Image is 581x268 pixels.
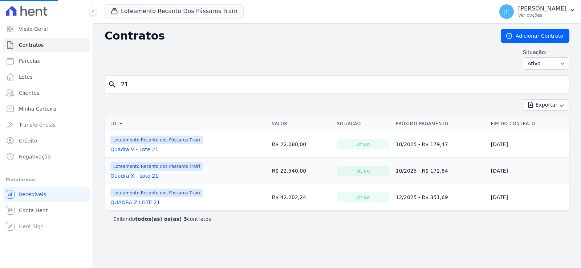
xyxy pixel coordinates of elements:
a: Quadra X - Lote 21 [110,172,158,180]
a: QUADRA Z LOTE 21 [110,199,160,206]
a: Parcelas [3,54,90,68]
a: Minha Carteira [3,102,90,116]
th: Próximo Pagamento [393,116,488,131]
span: Negativação [19,153,51,160]
th: Valor [269,116,334,131]
td: R$ 42.202,24 [269,184,334,211]
a: Clientes [3,86,90,100]
span: Loteamento Recanto dos Pássaros Trairi [110,136,203,144]
input: Buscar por nome do lote [117,77,566,92]
a: Lotes [3,70,90,84]
a: Visão Geral [3,22,90,36]
a: 10/2025 - R$ 179,47 [395,141,448,147]
a: Quadra V - Lote 21 [110,146,158,153]
span: Loteamento Recanto dos Pássaros Trairi [110,189,203,197]
span: Crédito [19,137,37,144]
p: [PERSON_NAME] [518,5,566,12]
td: R$ 22.080,00 [269,131,334,158]
div: Ativo [337,192,390,202]
a: Negativação [3,149,90,164]
label: Situação: [523,49,569,56]
span: Lotes [19,73,33,81]
th: Fim do Contrato [488,116,569,131]
a: Recebíveis [3,187,90,202]
span: Contratos [19,41,44,49]
a: Adicionar Contrato [501,29,569,43]
a: 12/2025 - R$ 351,69 [395,194,448,200]
b: todos(as) os(as) 3 [135,216,187,222]
div: Ativo [337,166,390,176]
span: Conta Hent [19,207,48,214]
span: Parcelas [19,57,40,65]
th: Situação [334,116,393,131]
td: R$ 22.540,00 [269,158,334,184]
span: Recebíveis [19,191,46,198]
div: Ativo [337,139,390,149]
a: Contratos [3,38,90,52]
i: search [108,80,117,89]
span: JC [504,9,509,14]
p: Exibindo contratos [113,215,211,223]
p: Ver opções [518,12,566,18]
span: Visão Geral [19,25,48,33]
h2: Contratos [105,29,489,42]
td: [DATE] [488,184,569,211]
td: [DATE] [488,131,569,158]
button: Loteamento Recanto Dos Pássaros Trairi [105,4,244,18]
td: [DATE] [488,158,569,184]
span: Clientes [19,89,39,96]
span: Minha Carteira [19,105,56,112]
span: Transferências [19,121,56,128]
th: Lote [105,116,269,131]
button: Exportar [524,99,569,111]
a: Transferências [3,117,90,132]
div: Plataformas [6,176,87,184]
a: Crédito [3,133,90,148]
a: 10/2025 - R$ 172,84 [395,168,448,174]
a: Conta Hent [3,203,90,218]
button: JC [PERSON_NAME] Ver opções [493,1,581,22]
span: Loteamento Recanto dos Pássaros Trairi [110,162,203,171]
